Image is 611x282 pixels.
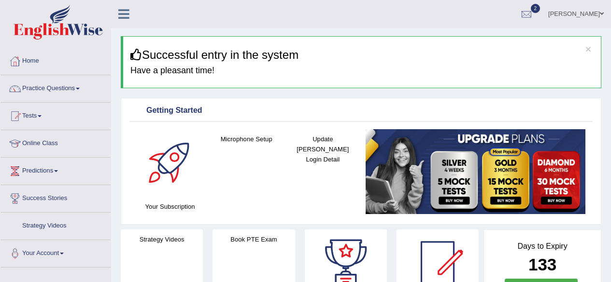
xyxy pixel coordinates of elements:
[132,104,590,118] div: Getting Started
[495,242,590,251] h4: Days to Expiry
[213,134,280,144] h4: Microphone Setup
[289,134,356,164] h4: Update [PERSON_NAME] Login Detail
[137,201,203,212] h4: Your Subscription
[0,130,111,154] a: Online Class
[213,234,295,244] h4: Book PTE Exam
[0,240,111,264] a: Your Account
[528,255,556,274] b: 133
[130,66,594,76] h4: Have a pleasant time!
[0,75,111,99] a: Practice Questions
[0,158,111,182] a: Predictions
[0,185,111,209] a: Success Stories
[0,103,111,127] a: Tests
[0,48,111,72] a: Home
[121,234,203,244] h4: Strategy Videos
[366,129,585,214] img: small5.jpg
[585,44,591,54] button: ×
[130,49,594,61] h3: Successful entry in the system
[0,213,111,237] a: Strategy Videos
[531,4,540,13] span: 2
